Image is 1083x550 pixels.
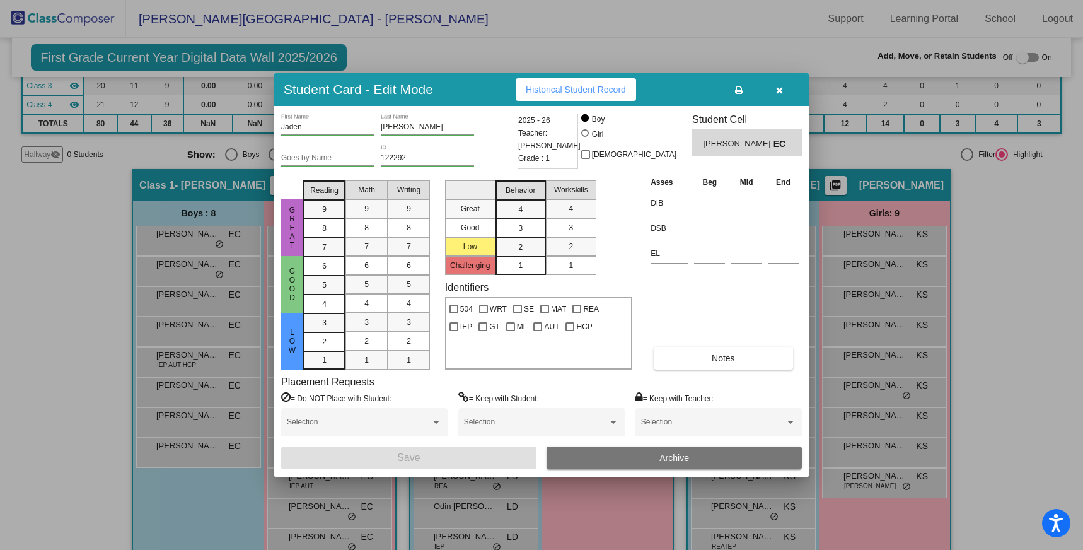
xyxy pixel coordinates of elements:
span: 4 [322,298,327,310]
label: = Keep with Teacher: [635,392,714,404]
span: AUT [544,319,559,334]
span: 3 [322,317,327,329]
th: End [765,175,802,189]
span: 9 [407,203,411,214]
span: 6 [364,260,369,271]
input: Enter ID [381,154,474,163]
input: goes by name [281,154,374,163]
span: Save [397,452,420,463]
span: 3 [518,223,523,234]
span: 7 [364,241,369,252]
div: Boy [591,114,605,125]
span: 2 [569,241,573,252]
input: assessment [651,194,688,213]
span: GT [489,319,500,334]
span: HCP [576,319,592,334]
span: 1 [322,354,327,366]
span: 2 [518,242,523,253]
th: Beg [691,175,728,189]
span: 1 [407,354,411,366]
span: 5 [407,279,411,290]
span: 4 [518,204,523,215]
span: Archive [659,453,689,463]
span: Reading [310,185,339,196]
span: Low [287,328,298,354]
span: 1 [518,260,523,271]
span: Grade : 1 [518,152,550,165]
span: 2 [322,336,327,348]
span: 4 [569,203,573,214]
span: REA [583,301,599,317]
span: SE [524,301,534,317]
h3: Student Cell [692,114,802,126]
label: = Do NOT Place with Student: [281,392,391,404]
span: [DEMOGRAPHIC_DATA] [592,147,676,162]
span: [PERSON_NAME] [703,137,773,151]
span: 9 [322,204,327,215]
span: Good [287,267,298,302]
span: 504 [460,301,473,317]
button: Notes [654,347,792,370]
th: Mid [728,175,765,189]
span: 2 [407,336,411,347]
span: 9 [364,203,369,214]
span: Notes [712,353,735,363]
span: Historical Student Record [526,85,626,95]
span: Teacher: [PERSON_NAME] [518,127,581,152]
span: 4 [364,298,369,309]
span: Workskills [554,184,588,196]
span: MAT [551,301,566,317]
input: assessment [651,244,688,263]
button: Archive [547,447,802,469]
span: 3 [364,317,369,328]
span: 1 [364,354,369,366]
span: 6 [322,260,327,272]
span: Math [358,184,375,196]
span: 8 [322,223,327,234]
div: Girl [591,129,604,140]
label: Identifiers [445,281,489,293]
span: 4 [407,298,411,309]
span: EC [773,137,791,151]
span: ML [517,319,528,334]
label: = Keep with Student: [458,392,539,404]
span: 7 [407,241,411,252]
span: WRT [490,301,507,317]
span: 7 [322,242,327,253]
input: assessment [651,219,688,238]
span: 3 [407,317,411,328]
button: Historical Student Record [516,78,636,101]
span: 8 [364,222,369,233]
span: 8 [407,222,411,233]
span: 5 [364,279,369,290]
span: 2 [364,336,369,347]
span: 3 [569,222,573,233]
th: Asses [647,175,691,189]
h3: Student Card - Edit Mode [284,81,433,97]
label: Placement Requests [281,376,374,388]
span: 2025 - 26 [518,114,550,127]
button: Save [281,447,536,469]
span: Behavior [506,185,535,196]
span: 5 [322,279,327,291]
span: Great [287,206,298,250]
span: 6 [407,260,411,271]
span: IEP [460,319,472,334]
span: 1 [569,260,573,271]
span: Writing [397,184,420,196]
